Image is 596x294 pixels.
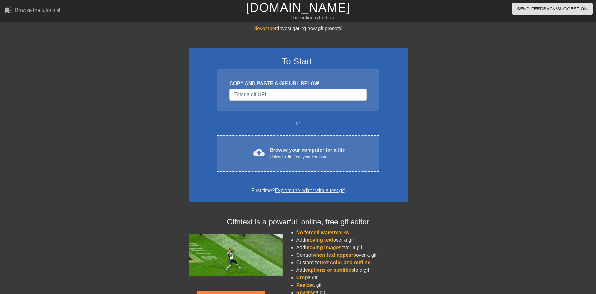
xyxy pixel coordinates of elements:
[5,6,13,13] span: menu_book
[296,259,408,266] li: Customize
[202,14,423,22] div: The online gif editor
[5,6,60,16] a: Browse the tutorials!
[305,237,333,243] span: moving text
[296,236,408,244] li: Add over a gif
[296,274,408,281] li: a gif
[296,266,408,274] li: Add to a gif
[320,260,370,265] span: text color and outline
[296,230,349,235] span: No forced watermarks
[296,282,312,288] span: Resize
[312,252,356,258] span: when text appears
[205,119,391,127] div: or
[229,89,366,101] input: Username
[253,147,265,158] span: cloud_upload
[270,146,345,160] div: Browse your computer for a file
[15,8,60,13] div: Browse the tutorials!
[275,188,344,193] a: Explore the editor with a test gif
[305,267,354,273] span: captions or subtitles
[189,25,408,32] div: Investigating new gif presets!
[305,245,341,250] span: moving images
[189,218,408,227] h4: Gifntext is a powerful, online, free gif editor
[197,56,400,67] h3: To Start:
[517,5,588,13] span: Send Feedback/Suggestion
[296,251,408,259] li: Control over a gif
[197,187,400,194] div: First time?
[296,281,408,289] li: a gif
[296,244,408,251] li: Add over a gif
[512,3,593,15] button: Send Feedback/Suggestion
[253,26,278,31] span: November:
[270,154,345,160] div: Upload a file from your computer
[296,275,308,280] span: Crop
[189,234,283,276] img: football_small.gif
[246,1,350,14] a: [DOMAIN_NAME]
[229,80,366,87] div: COPY AND PASTE A GIF URL BELOW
